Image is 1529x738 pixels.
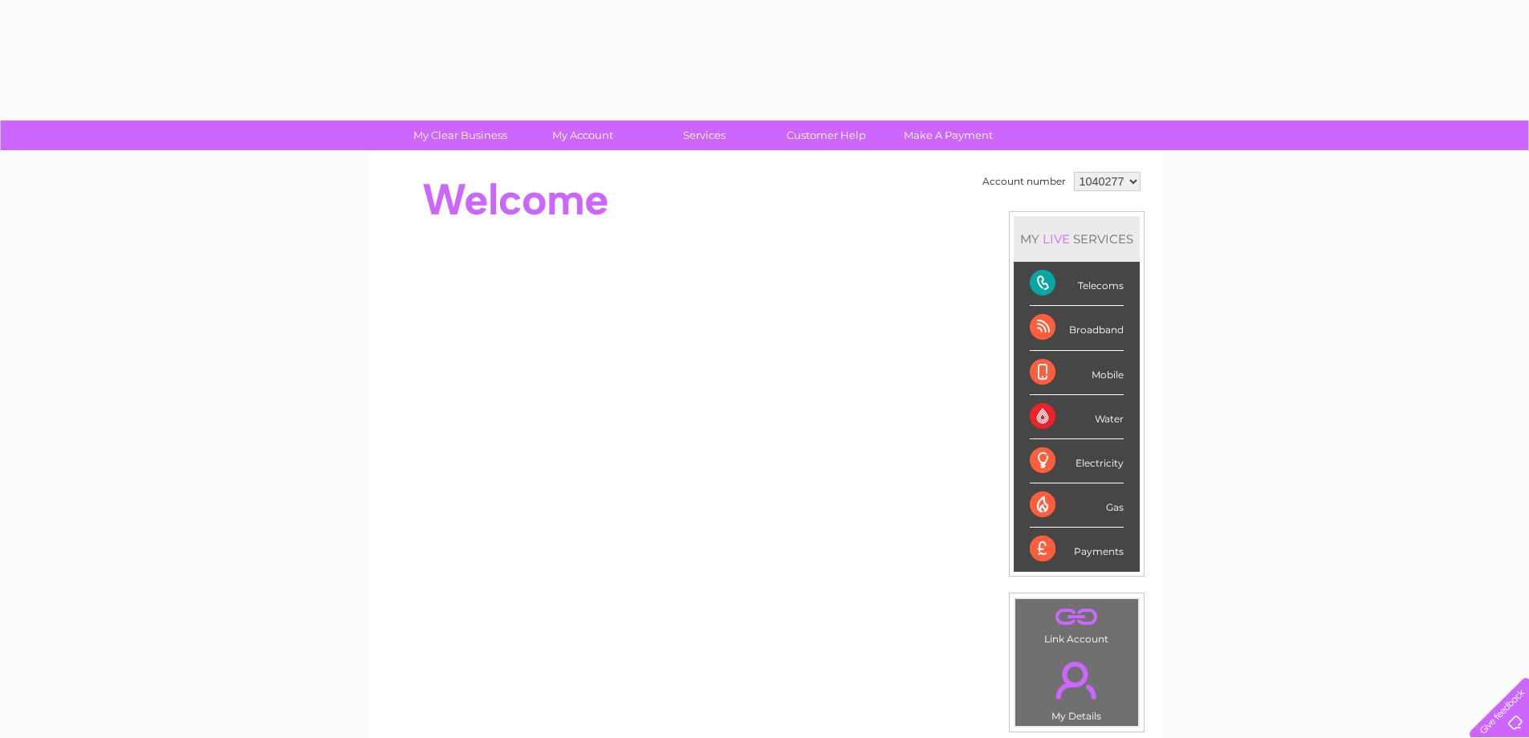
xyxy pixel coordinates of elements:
div: MY SERVICES [1014,216,1140,262]
a: . [1019,603,1134,631]
a: Make A Payment [882,120,1015,150]
a: . [1019,652,1134,708]
div: Mobile [1030,351,1124,395]
div: Broadband [1030,306,1124,350]
a: My Account [516,120,649,150]
td: My Details [1015,648,1139,727]
div: Payments [1030,528,1124,571]
a: My Clear Business [394,120,527,150]
td: Account number [978,168,1070,195]
div: Gas [1030,483,1124,528]
div: Electricity [1030,439,1124,483]
div: LIVE [1039,231,1073,247]
div: Water [1030,395,1124,439]
td: Link Account [1015,598,1139,649]
a: Customer Help [760,120,893,150]
a: Services [638,120,771,150]
div: Telecoms [1030,262,1124,306]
